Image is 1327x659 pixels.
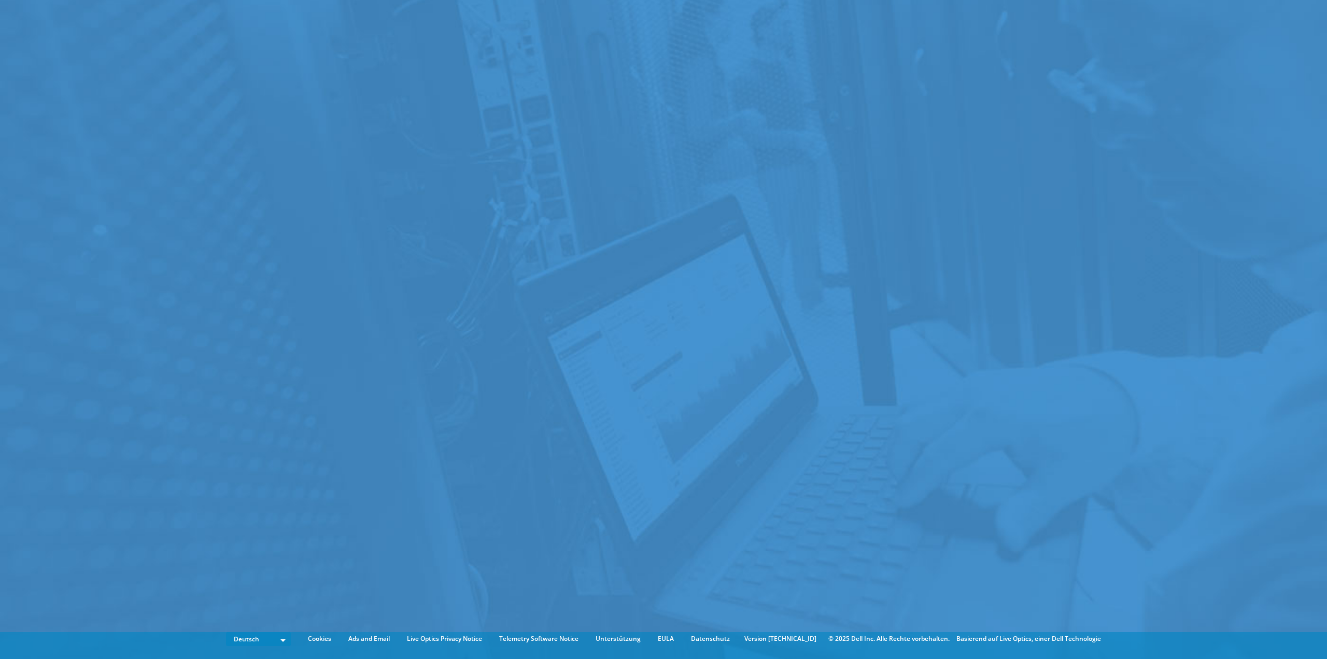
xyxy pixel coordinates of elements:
li: Basierend auf Live Optics, einer Dell Technologie [956,633,1101,644]
a: Datenschutz [683,633,738,644]
a: Ads and Email [341,633,398,644]
a: Unterstützung [588,633,648,644]
a: Telemetry Software Notice [491,633,586,644]
a: Cookies [300,633,339,644]
li: Version [TECHNICAL_ID] [739,633,822,644]
a: EULA [650,633,682,644]
li: © 2025 Dell Inc. Alle Rechte vorbehalten. [823,633,955,644]
a: Live Optics Privacy Notice [399,633,490,644]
